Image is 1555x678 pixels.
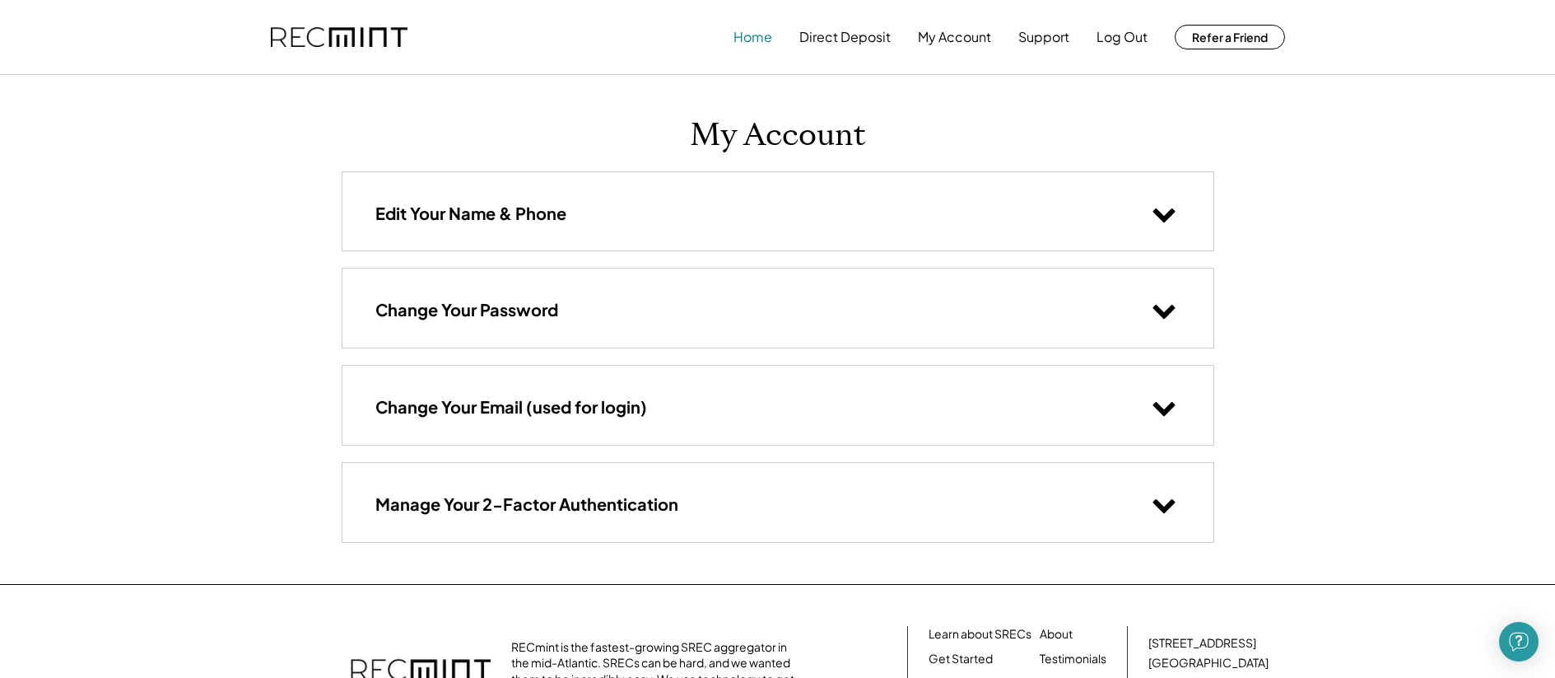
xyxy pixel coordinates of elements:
[733,21,772,54] button: Home
[929,651,993,667] a: Get Started
[799,21,891,54] button: Direct Deposit
[375,493,678,515] h3: Manage Your 2-Factor Authentication
[1148,635,1256,652] div: [STREET_ADDRESS]
[690,116,866,155] h1: My Account
[375,203,566,224] h3: Edit Your Name & Phone
[1175,25,1285,49] button: Refer a Friend
[375,396,647,418] h3: Change Your Email (used for login)
[1096,21,1148,54] button: Log Out
[918,21,991,54] button: My Account
[929,626,1031,643] a: Learn about SRECs
[1040,651,1106,667] a: Testimonials
[1018,21,1069,54] button: Support
[375,299,558,320] h3: Change Your Password
[1499,622,1539,662] div: Open Intercom Messenger
[1148,655,1269,671] div: [GEOGRAPHIC_DATA]
[271,27,407,48] img: recmint-logotype%403x.png
[1040,626,1073,643] a: About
